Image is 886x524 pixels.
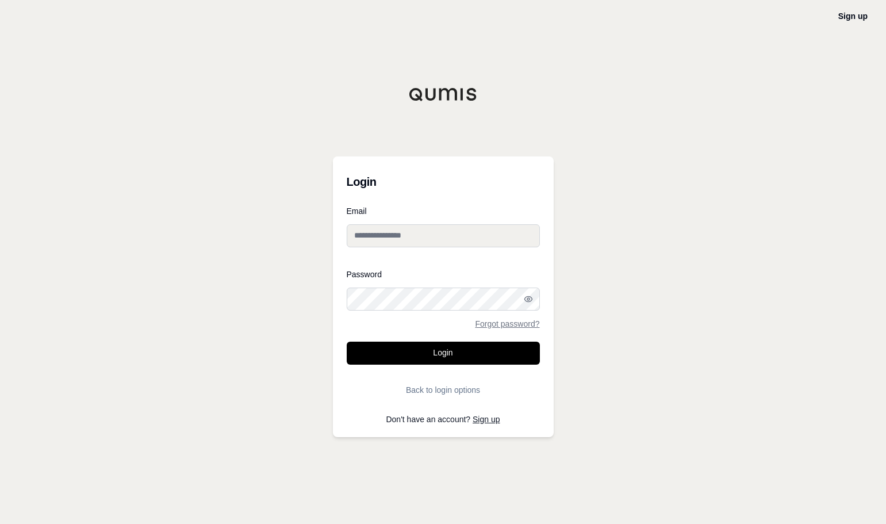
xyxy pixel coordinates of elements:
[409,87,478,101] img: Qumis
[347,170,540,193] h3: Login
[347,270,540,278] label: Password
[473,415,500,424] a: Sign up
[838,12,868,21] a: Sign up
[347,378,540,401] button: Back to login options
[347,207,540,215] label: Email
[347,415,540,423] p: Don't have an account?
[347,342,540,365] button: Login
[475,320,539,328] a: Forgot password?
